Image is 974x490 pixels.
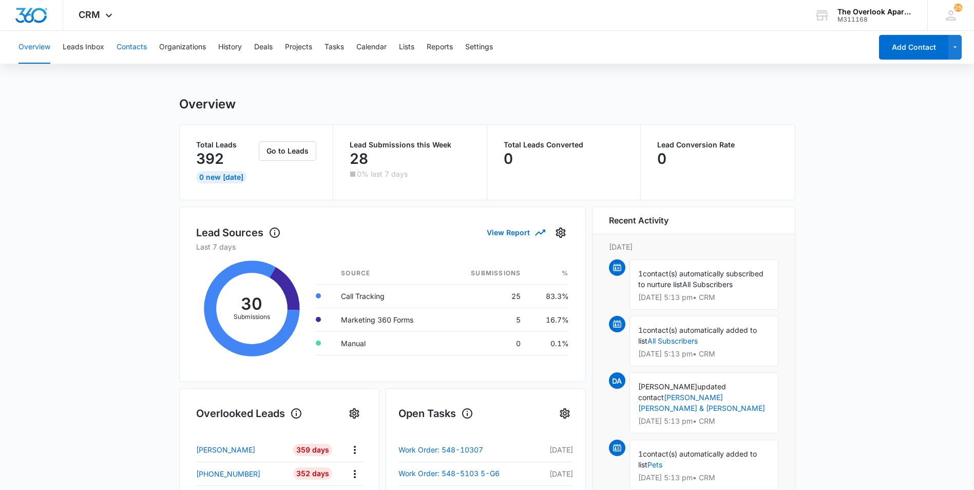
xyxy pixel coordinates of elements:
p: [DATE] 5:13 pm • CRM [638,418,770,425]
button: Overview [18,31,50,64]
div: notifications count [954,4,962,12]
button: Calendar [356,31,387,64]
div: 0 New [DATE] [196,171,246,183]
a: Go to Leads [259,146,316,155]
td: 0 [445,331,529,355]
p: 0% last 7 days [357,171,408,178]
td: 5 [445,308,529,331]
button: History [218,31,242,64]
td: 25 [445,284,529,308]
td: Call Tracking [333,284,445,308]
td: Manual [333,331,445,355]
button: Contacts [117,31,147,64]
button: Projects [285,31,312,64]
div: account id [837,16,912,23]
span: contact(s) automatically subscribed to nurture list [638,269,763,289]
button: Reports [427,31,453,64]
h6: Recent Activity [609,214,669,227]
button: Add Contact [879,35,948,60]
a: Pets [647,460,662,469]
span: 1 [638,326,643,334]
p: [PERSON_NAME] [196,444,255,455]
div: 352 Days [293,467,332,480]
button: Tasks [324,31,344,64]
td: 0.1% [529,331,568,355]
button: Settings [557,405,573,422]
a: [PHONE_NUMBER] [196,468,286,479]
div: account name [837,8,912,16]
a: Work Order: 548-10307 [398,444,540,456]
button: Settings [465,31,493,64]
p: 0 [504,150,513,167]
h1: Open Tasks [398,406,473,421]
a: Work Order: 548-5103 5-G6 [398,467,540,480]
p: [DATE] 5:13 pm • CRM [638,350,770,357]
span: CRM [79,9,100,20]
span: 1 [638,449,643,458]
span: contact(s) automatically added to list [638,449,757,469]
th: % [529,262,568,285]
span: DA [609,372,625,389]
span: 25 [954,4,962,12]
th: Submissions [445,262,529,285]
p: 0 [657,150,666,167]
td: 16.7% [529,308,568,331]
span: All Subscribers [682,280,733,289]
p: 392 [196,150,224,167]
a: [PERSON_NAME] [PERSON_NAME] & [PERSON_NAME] [638,393,765,412]
p: Last 7 days [196,241,569,252]
button: Settings [552,224,569,241]
button: Leads Inbox [63,31,104,64]
p: [DATE] [540,444,572,455]
button: Actions [347,466,362,482]
th: Source [333,262,445,285]
h1: Overlooked Leads [196,406,302,421]
td: 83.3% [529,284,568,308]
p: [DATE] [609,241,778,252]
button: Deals [254,31,273,64]
p: Lead Conversion Rate [657,141,778,148]
button: Actions [347,442,362,458]
a: All Subscribers [647,336,698,345]
button: Go to Leads [259,141,316,161]
p: Lead Submissions this Week [350,141,470,148]
h1: Lead Sources [196,225,281,240]
span: [PERSON_NAME] [638,382,697,391]
button: View Report [487,223,544,241]
p: [PHONE_NUMBER] [196,468,260,479]
a: [PERSON_NAME] [196,444,286,455]
td: Marketing 360 Forms [333,308,445,331]
button: Organizations [159,31,206,64]
p: Total Leads Converted [504,141,624,148]
h1: Overview [179,97,236,112]
p: [DATE] 5:13 pm • CRM [638,474,770,481]
span: contact(s) automatically added to list [638,326,757,345]
button: Lists [399,31,414,64]
p: 28 [350,150,368,167]
button: Settings [346,405,362,422]
p: [DATE] 5:13 pm • CRM [638,294,770,301]
p: Total Leads [196,141,257,148]
p: [DATE] [540,468,572,479]
span: 1 [638,269,643,278]
div: 359 Days [293,444,332,456]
